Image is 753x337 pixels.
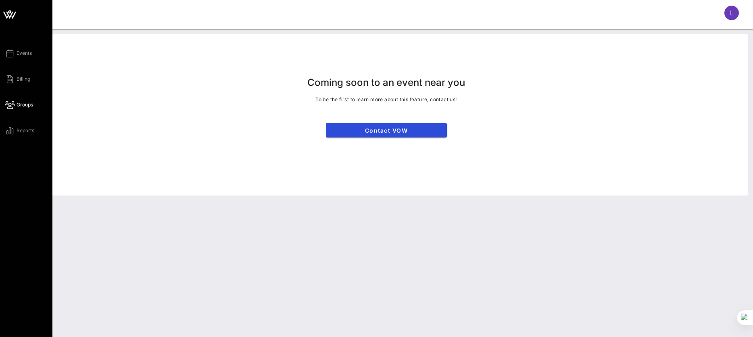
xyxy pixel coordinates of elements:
span: Groups [17,101,33,108]
a: Contact VOW [326,123,447,137]
div: L [724,6,739,20]
p: Coming soon to an event near you [307,76,465,89]
span: Billing [17,75,30,83]
a: Events [5,48,32,58]
p: To be the first to learn more about this feature, contact us! [315,96,457,104]
a: Billing [5,74,30,84]
span: L [730,9,734,17]
a: Reports [5,126,34,135]
a: Groups [5,100,33,110]
span: Contact VOW [332,127,440,134]
span: Events [17,50,32,57]
span: Reports [17,127,34,134]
